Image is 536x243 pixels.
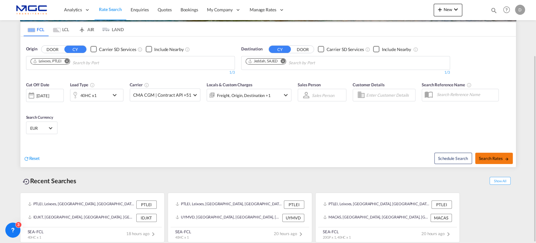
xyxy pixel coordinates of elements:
[28,201,135,209] div: PTLEI, Leixoes, Portugal, Southern Europe, Europe
[28,214,135,222] div: IDJKT, Jakarta, Java, Indonesia, South East Asia, Asia Pacific
[175,235,189,239] span: 40HC x 1
[26,115,53,120] span: Search Currency
[90,46,136,53] md-checkbox: Checkbox No Ink
[479,156,509,161] span: Search Rates
[64,7,82,13] span: Analytics
[80,91,97,100] div: 40HC x1
[126,231,157,236] span: 18 hours ago
[373,46,411,53] md-checkbox: Checkbox No Ink
[28,235,41,239] span: 40HC x 1
[64,46,86,53] button: CY
[168,193,312,242] recent-search-card: PTLEI, Leixoes, [GEOGRAPHIC_DATA], [GEOGRAPHIC_DATA], [GEOGRAPHIC_DATA] PTLEIUYMVD, [GEOGRAPHIC_D...
[250,7,276,13] span: Manage Rates
[434,153,472,164] button: Note: By default Schedule search will only considerorigin ports, destination ports and cut off da...
[490,177,510,185] span: Show All
[366,90,413,100] input: Enter Customer Details
[136,214,157,222] div: IDJKT
[149,230,157,238] md-icon: icon-chevron-right
[20,174,79,188] div: Recent Searches
[176,214,281,222] div: UYMVD, Montevideo, Uruguay, South America, Americas
[133,92,191,98] span: CMA CGM | Contract API +51
[26,46,37,52] span: Origin
[24,156,29,161] md-icon: icon-refresh
[130,82,149,87] span: Carrier
[33,59,63,64] div: Press delete to remove this chip.
[382,46,411,53] div: Include Nearby
[26,89,64,102] div: [DATE]
[185,47,190,52] md-icon: Unchecked: Ignores neighbouring ports when fetching rates.Checked : Includes neighbouring ports w...
[501,4,515,16] div: Help
[70,89,123,101] div: 40HC x1icon-chevron-down
[26,82,50,87] span: Cut Off Date
[175,229,191,235] div: SEA-FCL
[365,47,370,52] md-icon: Unchecked: Search for CY (Container Yard) services for all selected carriers.Checked : Search for...
[23,178,30,185] md-icon: icon-backup-restore
[33,59,62,64] div: Leixoes, PTLEI
[99,46,136,53] div: Carrier SD Services
[99,7,122,12] span: Rate Search
[445,230,452,238] md-icon: icon-chevron-right
[282,214,304,222] div: UYMVD
[467,82,472,88] md-icon: Your search will be saved by the below given name
[326,46,364,53] div: Carrier SD Services
[24,155,40,162] div: icon-refreshReset
[207,89,291,101] div: Freight Origin Destination Factory Stuffingicon-chevron-down
[74,22,99,36] md-tab-item: AIR
[475,153,513,164] button: Search Ratesicon-arrow-right
[490,7,497,16] div: icon-magnify
[452,6,460,13] md-icon: icon-chevron-down
[241,70,450,75] div: 1/3
[136,201,157,209] div: PTLEI
[30,123,54,133] md-select: Select Currency: € EUREuro
[434,90,498,99] input: Search Reference Name
[99,22,124,36] md-tab-item: LAND
[501,4,512,15] span: Help
[90,82,95,88] md-icon: icon-information-outline
[144,82,149,88] md-icon: The selected Trucker/Carrierwill be displayed in the rate results If the rates are from another f...
[36,93,49,99] div: [DATE]
[318,46,364,53] md-checkbox: Checkbox No Ink
[181,7,198,12] span: Bookings
[24,22,49,36] md-tab-item: FCL
[282,91,290,99] md-icon: icon-chevron-down
[298,82,321,87] span: Sales Person
[207,82,252,87] span: Locals & Custom Charges
[421,231,452,236] span: 20 hours ago
[176,201,282,209] div: PTLEI, Leixoes, Portugal, Southern Europe, Europe
[41,46,63,53] button: DOOR
[323,229,351,235] div: SEA-FCL
[422,82,472,87] span: Search Reference Name
[20,193,165,242] recent-search-card: PTLEI, Leixoes, [GEOGRAPHIC_DATA], [GEOGRAPHIC_DATA], [GEOGRAPHIC_DATA] PTLEIIDJKT, [GEOGRAPHIC_D...
[73,58,132,68] input: Chips input.
[70,82,95,87] span: Load Type
[138,47,143,52] md-icon: Unchecked: Search for CY (Container Yard) services for all selected carriers.Checked : Search for...
[436,7,460,12] span: New
[28,229,44,235] div: SEA-FCL
[26,101,31,110] md-datepicker: Select
[60,59,70,65] button: Remove
[146,46,184,53] md-checkbox: Checkbox No Ink
[26,70,235,75] div: 1/3
[515,5,525,15] div: D
[311,91,335,100] md-select: Sales Person
[430,214,452,222] div: MACAS
[431,201,452,209] div: PTLEI
[274,231,305,236] span: 20 hours ago
[434,4,462,16] button: icon-plus 400-fgNewicon-chevron-down
[217,91,271,100] div: Freight Origin Destination Factory Stuffing
[315,193,460,242] recent-search-card: PTLEI, Leixoes, [GEOGRAPHIC_DATA], [GEOGRAPHIC_DATA], [GEOGRAPHIC_DATA] PTLEIMACAS, [GEOGRAPHIC_D...
[111,91,122,99] md-icon: icon-chevron-down
[49,22,74,36] md-tab-item: LCL
[20,37,516,167] div: OriginDOOR CY Checkbox No InkUnchecked: Search for CY (Container Yard) services for all selected ...
[245,56,351,68] md-chips-wrap: Chips container. Use arrow keys to select chips.
[78,26,86,31] md-icon: icon-airplane
[284,201,304,209] div: PTLEI
[248,59,278,64] div: Jeddah, SAJED
[158,7,171,12] span: Quotes
[248,59,279,64] div: Press delete to remove this chip.
[241,46,263,52] span: Destination
[353,82,384,87] span: Customer Details
[154,46,184,53] div: Include Nearby
[29,155,40,161] span: Reset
